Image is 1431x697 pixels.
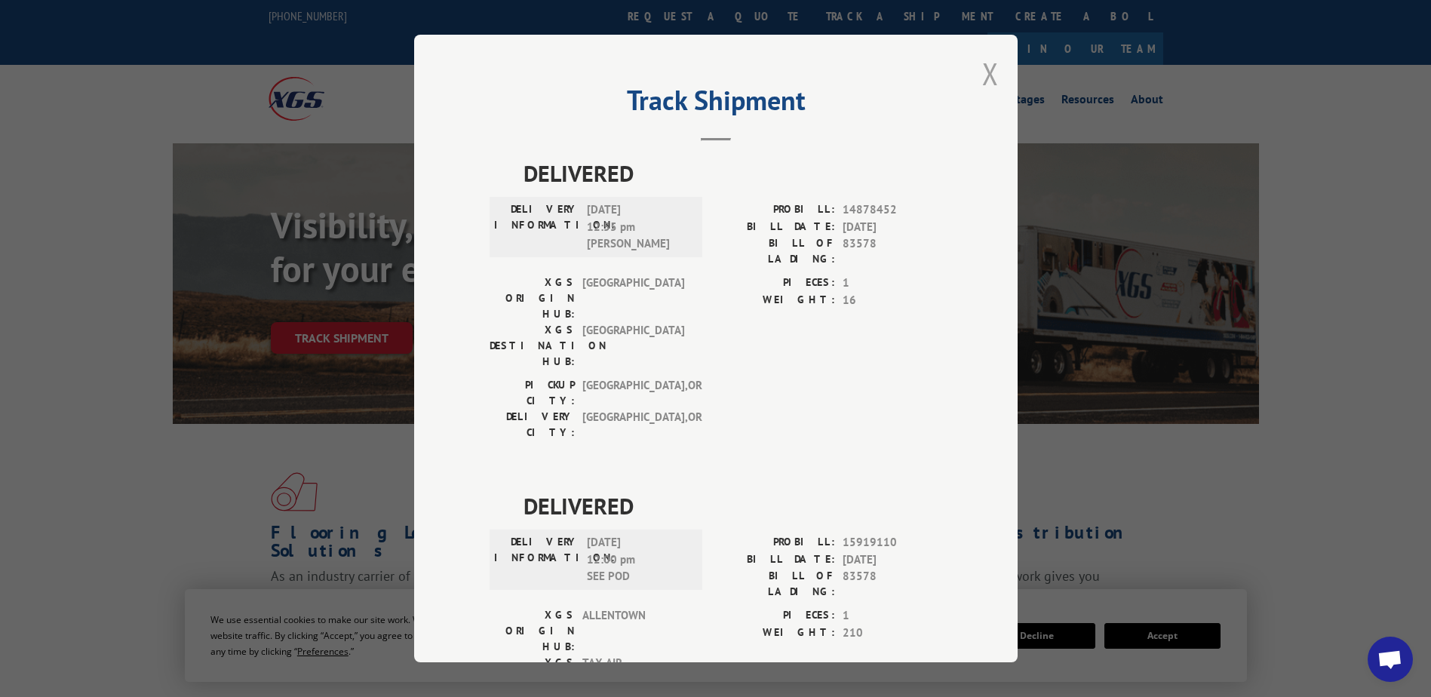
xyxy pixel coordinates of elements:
[843,551,942,569] span: [DATE]
[843,219,942,236] span: [DATE]
[582,377,684,409] span: [GEOGRAPHIC_DATA] , OR
[716,275,835,292] label: PIECES:
[582,275,684,322] span: [GEOGRAPHIC_DATA]
[843,235,942,267] span: 83578
[716,219,835,236] label: BILL DATE:
[524,156,942,190] span: DELIVERED
[716,201,835,219] label: PROBILL:
[716,534,835,551] label: PROBILL:
[490,322,575,370] label: XGS DESTINATION HUB:
[587,201,689,253] span: [DATE] 12:55 pm [PERSON_NAME]
[843,534,942,551] span: 15919110
[490,607,575,655] label: XGS ORIGIN HUB:
[716,235,835,267] label: BILL OF LADING:
[716,568,835,600] label: BILL OF LADING:
[524,489,942,523] span: DELIVERED
[843,275,942,292] span: 1
[843,201,942,219] span: 14878452
[494,201,579,253] label: DELIVERY INFORMATION:
[843,607,942,625] span: 1
[716,551,835,569] label: BILL DATE:
[582,607,684,655] span: ALLENTOWN
[982,54,999,94] button: Close modal
[490,90,942,118] h2: Track Shipment
[582,322,684,370] span: [GEOGRAPHIC_DATA]
[843,292,942,309] span: 16
[1368,637,1413,682] div: Open chat
[843,625,942,642] span: 210
[716,625,835,642] label: WEIGHT:
[716,292,835,309] label: WEIGHT:
[490,377,575,409] label: PICKUP CITY:
[490,275,575,322] label: XGS ORIGIN HUB:
[490,409,575,441] label: DELIVERY CITY:
[582,409,684,441] span: [GEOGRAPHIC_DATA] , OR
[587,534,689,585] span: [DATE] 12:00 pm SEE POD
[843,568,942,600] span: 83578
[494,534,579,585] label: DELIVERY INFORMATION:
[716,607,835,625] label: PIECES:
